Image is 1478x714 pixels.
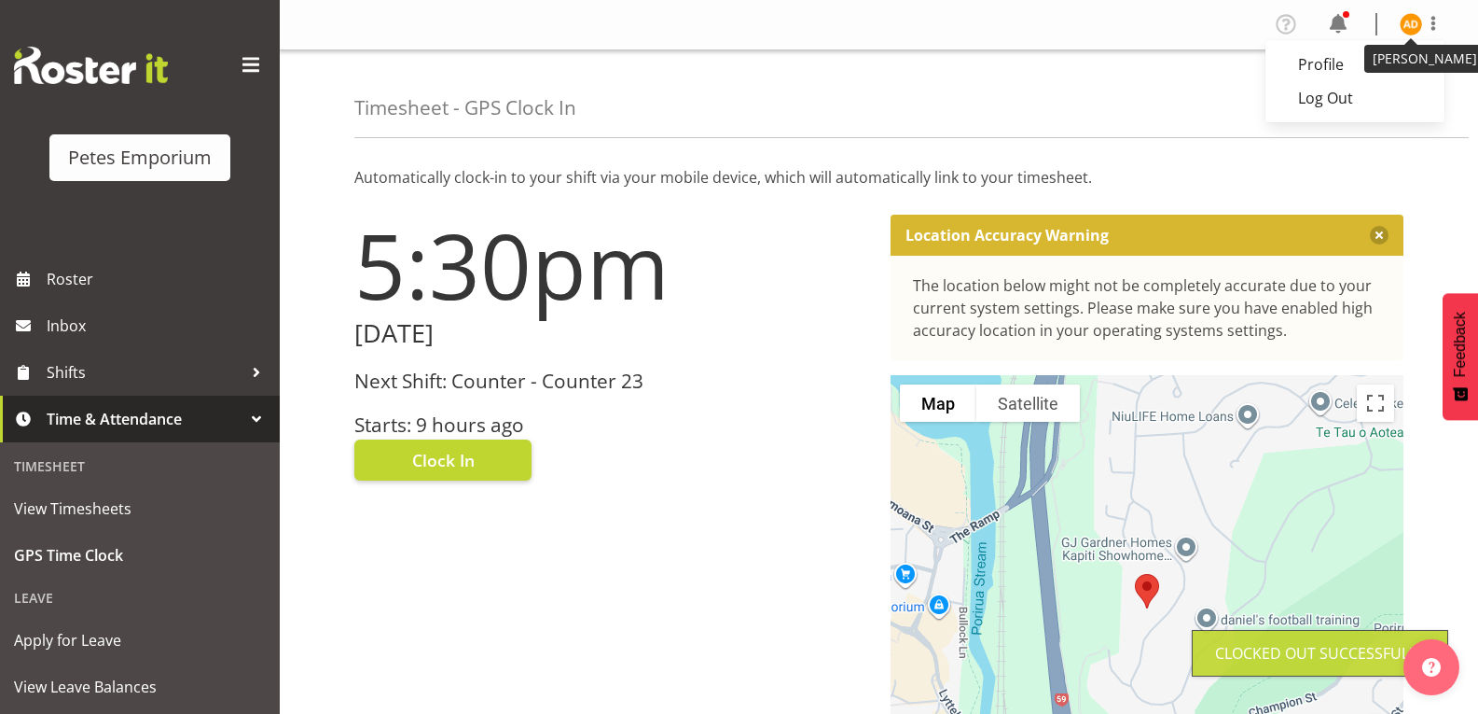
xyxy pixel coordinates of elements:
div: The location below might not be completely accurate due to your current system settings. Please m... [913,274,1382,342]
p: Location Accuracy Warning [905,226,1109,245]
img: help-xxl-2.png [1422,658,1441,677]
h1: 5:30pm [354,215,868,315]
h3: Next Shift: Counter - Counter 23 [354,371,868,392]
button: Clock In [354,440,532,481]
a: View Timesheets [5,485,275,532]
button: Show satellite imagery [976,385,1080,422]
span: Time & Attendance [47,405,242,433]
p: Automatically clock-in to your shift via your mobile device, which will automatically link to you... [354,166,1403,189]
div: Petes Emporium [68,144,212,172]
img: Rosterit website logo [14,47,168,84]
button: Close message [1370,226,1388,245]
button: Toggle fullscreen view [1357,385,1394,422]
span: GPS Time Clock [14,541,266,569]
h3: Starts: 9 hours ago [354,414,868,436]
a: View Leave Balances [5,664,275,710]
span: Apply for Leave [14,626,266,654]
h4: Timesheet - GPS Clock In [354,97,576,119]
div: Leave [5,579,275,617]
span: View Timesheets [14,495,266,523]
div: Clocked out Successfully [1215,642,1425,665]
a: GPS Time Clock [5,532,275,579]
span: View Leave Balances [14,673,266,701]
img: amelia-denz7002.jpg [1400,13,1422,35]
button: Feedback - Show survey [1443,293,1478,420]
a: Log Out [1265,81,1444,115]
span: Feedback [1452,312,1469,377]
span: Roster [47,265,270,293]
span: Inbox [47,312,270,340]
span: Shifts [47,358,242,386]
a: Profile [1265,48,1444,81]
h2: [DATE] [354,319,868,348]
span: Clock In [412,448,475,472]
button: Show street map [900,385,976,422]
a: Apply for Leave [5,617,275,664]
div: Timesheet [5,447,275,485]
